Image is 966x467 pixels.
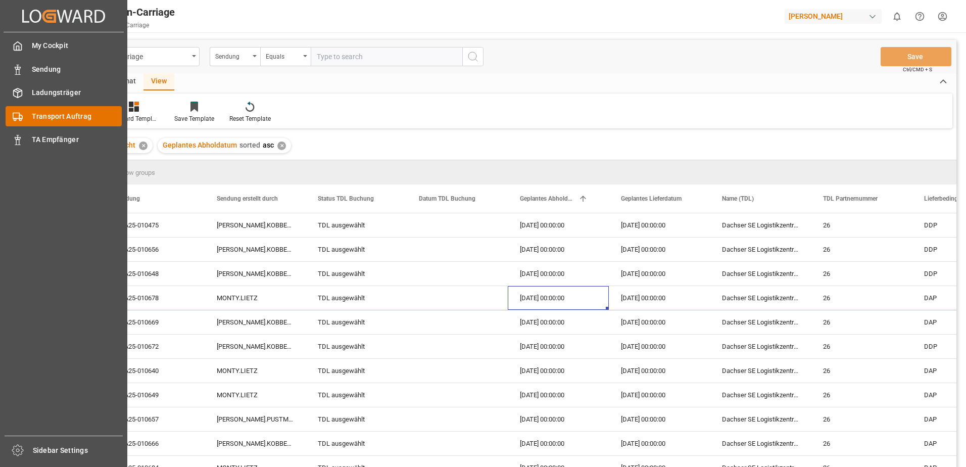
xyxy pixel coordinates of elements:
div: MONTY.LIETZ [205,359,306,383]
span: Sidebar Settings [33,445,123,456]
div: Dachser SE Logistikzentrum [GEOGRAPHIC_DATA] [710,262,811,286]
div: [PERSON_NAME].KOBBENBRING [205,238,306,261]
div: Dachser SE Logistikzentrum [GEOGRAPHIC_DATA] [710,407,811,431]
div: Dachser SE Logistikzentrum [GEOGRAPHIC_DATA] [710,238,811,261]
div: 26 [811,407,912,431]
div: QKA25-010649 [104,383,205,407]
div: 26 [811,238,912,261]
div: TDL ausgewählt [318,262,395,286]
div: TDL ausgewählt [318,335,395,358]
div: 26 [811,335,912,358]
div: TDL ausgewählt [318,432,395,455]
div: [DATE] 00:00:00 [609,335,710,358]
button: show 0 new notifications [886,5,908,28]
div: [DATE] 00:00:00 [508,213,609,237]
div: [PERSON_NAME].KOBBENBRING [205,432,306,455]
span: Name (TDL) [722,195,754,202]
div: QKA25-010666 [104,432,205,455]
div: TDL ausgewählt [318,311,395,334]
div: Reset Template [229,114,271,123]
div: [DATE] 00:00:00 [508,310,609,334]
div: [DATE] 00:00:00 [609,359,710,383]
a: TA Empfänger [6,130,122,150]
div: Standard Templates [109,114,159,123]
div: [DATE] 00:00:00 [609,407,710,431]
span: Sendung [116,195,140,202]
span: TDL Partnernummer [823,195,878,202]
div: QKA25-010648 [104,262,205,286]
div: Dachser SE Logistikzentrum [GEOGRAPHIC_DATA] [710,213,811,237]
span: Sendung erstellt durch [217,195,278,202]
div: 26 [811,432,912,455]
span: Status TDL Buchung [318,195,374,202]
div: [DATE] 00:00:00 [609,262,710,286]
div: ✕ [277,142,286,150]
div: Sendung [215,50,250,61]
div: [PERSON_NAME].PUSTMUELLER [205,407,306,431]
span: My Cockpit [32,40,122,51]
div: [DATE] 00:00:00 [609,238,710,261]
div: Dachser SE Logistikzentrum [GEOGRAPHIC_DATA] [710,383,811,407]
div: Save Template [174,114,214,123]
div: [DATE] 00:00:00 [609,383,710,407]
div: MONTY.LIETZ [205,383,306,407]
div: [DATE] 00:00:00 [609,432,710,455]
div: [PERSON_NAME].KOBBENBRING [205,335,306,358]
div: [DATE] 00:00:00 [508,238,609,261]
a: Ladungsträger [6,83,122,103]
span: TA Empfänger [32,134,122,145]
div: QKA25-010640 [104,359,205,383]
div: TDL ausgewählt [318,384,395,407]
div: Dachser SE Logistikzentrum [GEOGRAPHIC_DATA] [710,335,811,358]
div: [DATE] 00:00:00 [508,335,609,358]
a: Sendung [6,59,122,79]
div: TDL ausgewählt [318,408,395,431]
div: 26 [811,262,912,286]
span: Geplantes Abholdatum [520,195,574,202]
div: Dachser SE Logistikzentrum [GEOGRAPHIC_DATA] [710,359,811,383]
div: 26 [811,286,912,310]
div: TDL ausgewählt [318,287,395,310]
div: 26 [811,310,912,334]
input: Type to search [311,47,462,66]
span: Datum TDL Buchung [419,195,475,202]
div: [DATE] 00:00:00 [508,383,609,407]
a: My Cockpit [6,36,122,56]
a: Transport Auftrag [6,106,122,126]
div: QKA25-010672 [104,335,205,358]
div: Dachser SE Logistikzentrum [GEOGRAPHIC_DATA] [710,432,811,455]
button: Save [881,47,951,66]
div: [PERSON_NAME].KOBBENBRING [205,213,306,237]
div: 26 [811,359,912,383]
span: asc [263,141,274,149]
div: View [143,73,174,90]
div: QKA25-010475 [104,213,205,237]
div: 26 [811,383,912,407]
div: [DATE] 00:00:00 [609,286,710,310]
div: 26 [811,213,912,237]
span: Ctrl/CMD + S [903,66,932,73]
div: TDL ausgewählt [318,359,395,383]
div: [DATE] 00:00:00 [508,359,609,383]
button: open menu [260,47,311,66]
div: Dachser SE Logistikzentrum [GEOGRAPHIC_DATA] [710,310,811,334]
button: [PERSON_NAME] [785,7,886,26]
span: Geplantes Lieferdatum [621,195,682,202]
div: TDL ausgewählt [318,214,395,237]
div: QKA25-010678 [104,286,205,310]
div: QKA25-010657 [104,407,205,431]
div: [DATE] 00:00:00 [508,262,609,286]
div: [DATE] 00:00:00 [609,213,710,237]
div: [DATE] 00:00:00 [508,407,609,431]
div: Dachser SE Logistikzentrum [GEOGRAPHIC_DATA] [710,286,811,310]
div: ✕ [139,142,148,150]
div: [PERSON_NAME].KOBBENBRING [205,310,306,334]
button: Help Center [908,5,931,28]
span: sorted [239,141,260,149]
div: QKA25-010656 [104,238,205,261]
span: Geplantes Abholdatum [163,141,237,149]
div: TDL ausgewählt [318,238,395,261]
button: open menu [210,47,260,66]
div: [PERSON_NAME].KOBBENBRING [205,262,306,286]
span: Sendung [32,64,122,75]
